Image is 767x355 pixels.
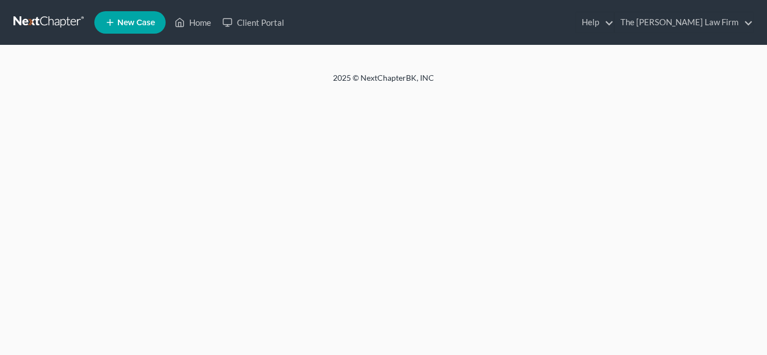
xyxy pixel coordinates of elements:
a: The [PERSON_NAME] Law Firm [615,12,753,33]
div: 2025 © NextChapterBK, INC [63,72,704,93]
a: Home [169,12,217,33]
a: Help [576,12,614,33]
new-legal-case-button: New Case [94,11,166,34]
a: Client Portal [217,12,290,33]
